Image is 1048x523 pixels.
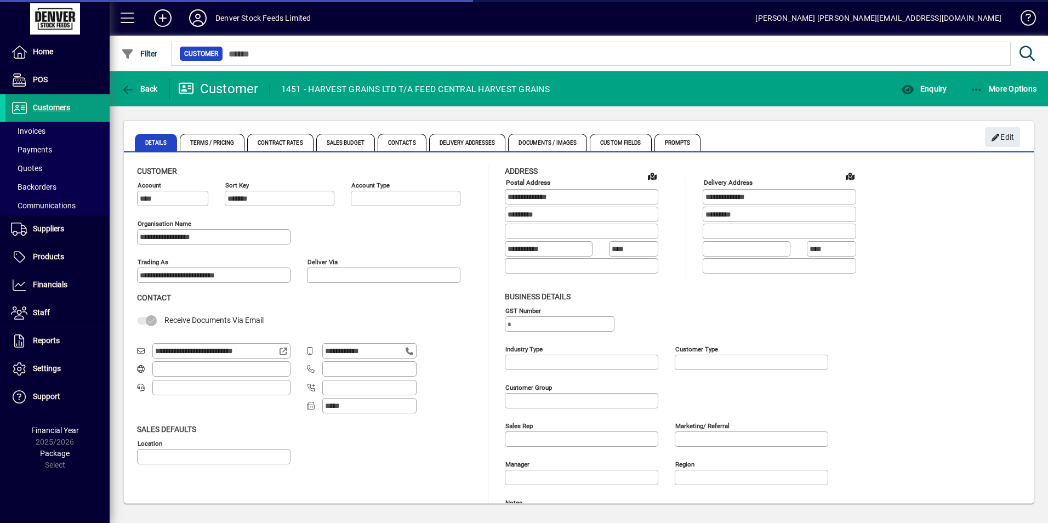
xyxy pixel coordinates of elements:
[40,449,70,458] span: Package
[675,345,718,353] mat-label: Customer type
[215,9,311,27] div: Denver Stock Feeds Limited
[5,243,110,271] a: Products
[505,422,533,429] mat-label: Sales rep
[505,460,529,468] mat-label: Manager
[675,422,730,429] mat-label: Marketing/ Referral
[118,79,161,99] button: Back
[121,84,158,93] span: Back
[121,49,158,58] span: Filter
[351,181,390,189] mat-label: Account Type
[991,128,1015,146] span: Edit
[137,293,171,302] span: Contact
[307,258,338,266] mat-label: Deliver via
[11,145,52,154] span: Payments
[11,183,56,191] span: Backorders
[505,292,571,301] span: Business details
[5,299,110,327] a: Staff
[33,47,53,56] span: Home
[33,103,70,112] span: Customers
[184,48,218,59] span: Customer
[505,306,541,314] mat-label: GST Number
[508,134,587,151] span: Documents / Images
[118,44,161,64] button: Filter
[643,167,661,185] a: View on map
[5,38,110,66] a: Home
[970,84,1037,93] span: More Options
[898,79,949,99] button: Enquiry
[5,271,110,299] a: Financials
[5,159,110,178] a: Quotes
[137,167,177,175] span: Customer
[135,134,177,151] span: Details
[429,134,506,151] span: Delivery Addresses
[33,308,50,317] span: Staff
[505,498,522,506] mat-label: Notes
[11,127,45,135] span: Invoices
[11,201,76,210] span: Communications
[110,79,170,99] app-page-header-button: Back
[675,460,694,468] mat-label: Region
[137,425,196,434] span: Sales defaults
[11,164,42,173] span: Quotes
[33,392,60,401] span: Support
[33,280,67,289] span: Financials
[967,79,1040,99] button: More Options
[590,134,651,151] span: Custom Fields
[180,8,215,28] button: Profile
[281,81,550,98] div: 1451 - HARVEST GRAINS LTD T/A FEED CENTRAL HARVEST GRAINS
[5,383,110,411] a: Support
[5,196,110,215] a: Communications
[33,75,48,84] span: POS
[145,8,180,28] button: Add
[33,252,64,261] span: Products
[5,122,110,140] a: Invoices
[225,181,249,189] mat-label: Sort key
[5,178,110,196] a: Backorders
[247,134,313,151] span: Contract Rates
[985,127,1020,147] button: Edit
[5,140,110,159] a: Payments
[505,167,538,175] span: Address
[505,345,543,353] mat-label: Industry type
[901,84,947,93] span: Enquiry
[841,167,859,185] a: View on map
[138,181,161,189] mat-label: Account
[138,258,168,266] mat-label: Trading as
[5,66,110,94] a: POS
[33,224,64,233] span: Suppliers
[33,336,60,345] span: Reports
[31,426,79,435] span: Financial Year
[505,383,552,391] mat-label: Customer group
[164,316,264,325] span: Receive Documents Via Email
[33,364,61,373] span: Settings
[5,355,110,383] a: Settings
[138,220,191,228] mat-label: Organisation name
[755,9,1001,27] div: [PERSON_NAME] [PERSON_NAME][EMAIL_ADDRESS][DOMAIN_NAME]
[138,439,162,447] mat-label: Location
[5,327,110,355] a: Reports
[654,134,701,151] span: Prompts
[1012,2,1034,38] a: Knowledge Base
[5,215,110,243] a: Suppliers
[316,134,375,151] span: Sales Budget
[378,134,426,151] span: Contacts
[178,80,259,98] div: Customer
[180,134,245,151] span: Terms / Pricing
